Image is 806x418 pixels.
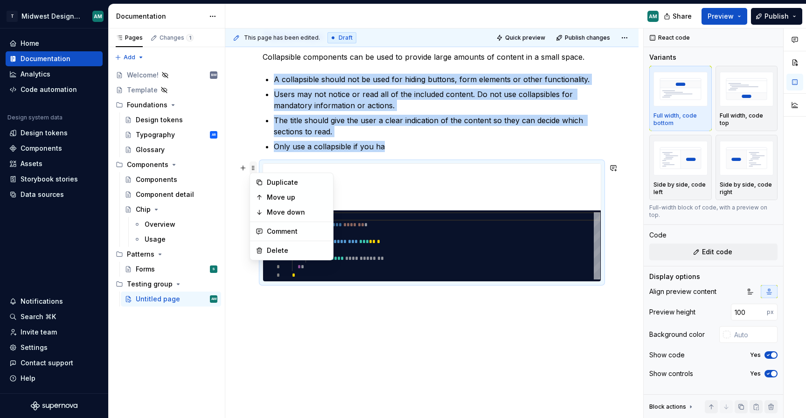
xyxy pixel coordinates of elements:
[339,34,353,42] span: Draft
[505,34,545,42] span: Quick preview
[21,343,48,352] div: Settings
[493,31,549,44] button: Quick preview
[659,8,698,25] button: Share
[21,312,56,321] div: Search ⌘K
[6,325,103,340] a: Invite team
[136,115,183,125] div: Design tokens
[649,135,712,200] button: placeholderSide by side, code left
[21,190,64,199] div: Data sources
[21,39,39,48] div: Home
[708,12,734,21] span: Preview
[6,172,103,187] a: Storybook stories
[267,227,327,236] div: Comment
[136,175,177,184] div: Components
[121,172,221,187] a: Components
[121,202,221,217] a: Chip
[112,277,221,292] div: Testing group
[653,72,708,106] img: placeholder
[121,262,221,277] a: FormsS
[145,220,175,229] div: Overview
[6,294,103,309] button: Notifications
[716,66,778,131] button: placeholderFull width, code top
[21,85,77,94] div: Code automation
[136,145,165,154] div: Glossary
[21,358,73,368] div: Contact support
[116,34,143,42] div: Pages
[2,6,106,26] button: TMidwest Design SystemAM
[130,217,221,232] a: Overview
[21,174,78,184] div: Storybook stories
[244,34,320,42] span: This page has been edited.
[653,112,708,127] p: Full width, code bottom
[112,98,221,112] div: Foundations
[21,159,42,168] div: Assets
[653,181,708,196] p: Side by side, code left
[112,247,221,262] div: Patterns
[31,401,77,411] svg: Supernova Logo
[750,351,761,359] label: Yes
[186,34,194,42] span: 1
[267,246,327,255] div: Delete
[6,36,103,51] a: Home
[553,31,614,44] button: Publish changes
[731,304,767,320] input: 100
[6,187,103,202] a: Data sources
[653,141,708,175] img: placeholder
[267,208,327,217] div: Move down
[136,205,151,214] div: Chip
[267,178,327,187] div: Duplicate
[136,294,180,304] div: Untitled page
[716,135,778,200] button: placeholderSide by side, code right
[127,250,154,259] div: Patterns
[160,34,194,42] div: Changes
[649,350,685,360] div: Show code
[7,11,18,22] div: T
[649,330,705,339] div: Background color
[21,297,63,306] div: Notifications
[673,12,692,21] span: Share
[145,235,166,244] div: Usage
[267,193,327,202] div: Move up
[764,12,789,21] span: Publish
[649,13,657,20] div: AM
[263,51,601,63] p: Collapsible components can be used to provide large amounts of content in a small space.
[112,83,221,98] a: Template
[649,369,693,378] div: Show controls
[21,70,50,79] div: Analytics
[127,85,158,95] div: Template
[6,82,103,97] a: Code automation
[21,374,35,383] div: Help
[21,54,70,63] div: Documentation
[211,294,216,304] div: AM
[720,181,774,196] p: Side by side, code right
[649,287,716,296] div: Align preview content
[6,51,103,66] a: Documentation
[649,307,695,317] div: Preview height
[127,70,159,80] div: Welcome!
[730,326,778,343] input: Auto
[6,156,103,171] a: Assets
[136,130,175,139] div: Typography
[649,244,778,260] button: Edit code
[212,130,216,139] div: AR
[112,51,147,64] button: Add
[21,144,62,153] div: Components
[720,112,774,127] p: Full width, code top
[6,309,103,324] button: Search ⌘K
[124,54,135,61] span: Add
[127,160,168,169] div: Components
[274,89,601,111] p: Users may not notice or read all of the included content. Do not use collapsibles for mandatory i...
[702,247,732,257] span: Edit code
[21,12,81,21] div: Midwest Design System
[112,68,221,83] a: Welcome!BM
[649,272,700,281] div: Display options
[720,141,774,175] img: placeholder
[649,400,695,413] div: Block actions
[6,125,103,140] a: Design tokens
[94,13,102,20] div: AM
[112,68,221,307] div: Page tree
[130,232,221,247] a: Usage
[750,370,761,377] label: Yes
[751,8,802,25] button: Publish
